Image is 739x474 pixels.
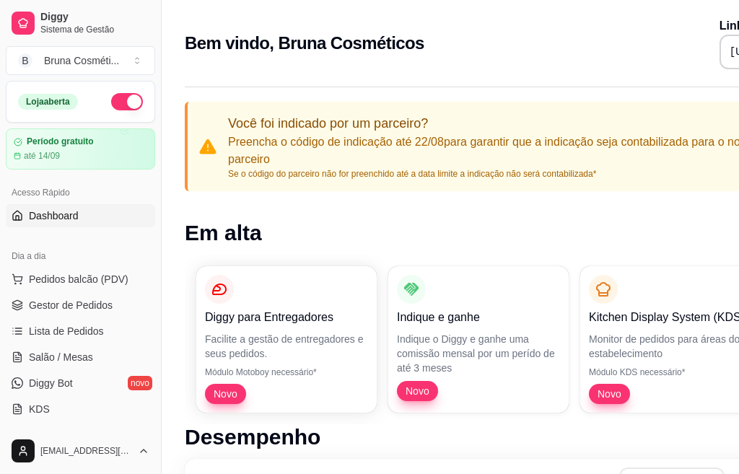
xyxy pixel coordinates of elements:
[6,398,155,421] a: KDS
[185,32,424,55] h2: Bem vindo, Bruna Cosméticos
[397,309,560,326] p: Indique e ganhe
[44,53,119,68] div: Bruna Cosméti ...
[24,150,60,162] article: até 14/09
[205,367,368,378] p: Módulo Motoboy necessário*
[18,94,78,110] div: Loja aberta
[29,402,50,416] span: KDS
[111,93,143,110] button: Alterar Status
[40,11,149,24] span: Diggy
[40,24,149,35] span: Sistema de Gestão
[205,309,368,326] p: Diggy para Entregadores
[27,136,94,147] article: Período gratuito
[29,298,113,312] span: Gestor de Pedidos
[196,266,377,413] button: Diggy para EntregadoresFacilite a gestão de entregadores e seus pedidos.Módulo Motoboy necessário...
[6,181,155,204] div: Acesso Rápido
[397,332,560,375] p: Indique o Diggy e ganhe uma comissão mensal por um perído de até 3 meses
[6,434,155,468] button: [EMAIL_ADDRESS][DOMAIN_NAME]
[6,204,155,227] a: Dashboard
[6,346,155,369] a: Salão / Mesas
[6,372,155,395] a: Diggy Botnovo
[592,387,627,401] span: Novo
[29,324,104,338] span: Lista de Pedidos
[208,387,243,401] span: Novo
[6,128,155,170] a: Período gratuitoaté 14/09
[6,46,155,75] button: Select a team
[6,268,155,291] button: Pedidos balcão (PDV)
[40,445,132,457] span: [EMAIL_ADDRESS][DOMAIN_NAME]
[205,332,368,361] p: Facilite a gestão de entregadores e seus pedidos.
[29,272,128,286] span: Pedidos balcão (PDV)
[29,350,93,364] span: Salão / Mesas
[400,384,435,398] span: Novo
[18,53,32,68] span: B
[6,320,155,343] a: Lista de Pedidos
[6,294,155,317] a: Gestor de Pedidos
[6,6,155,40] a: DiggySistema de Gestão
[388,266,569,413] button: Indique e ganheIndique o Diggy e ganhe uma comissão mensal por um perído de até 3 mesesNovo
[29,376,73,390] span: Diggy Bot
[6,245,155,268] div: Dia a dia
[29,209,79,223] span: Dashboard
